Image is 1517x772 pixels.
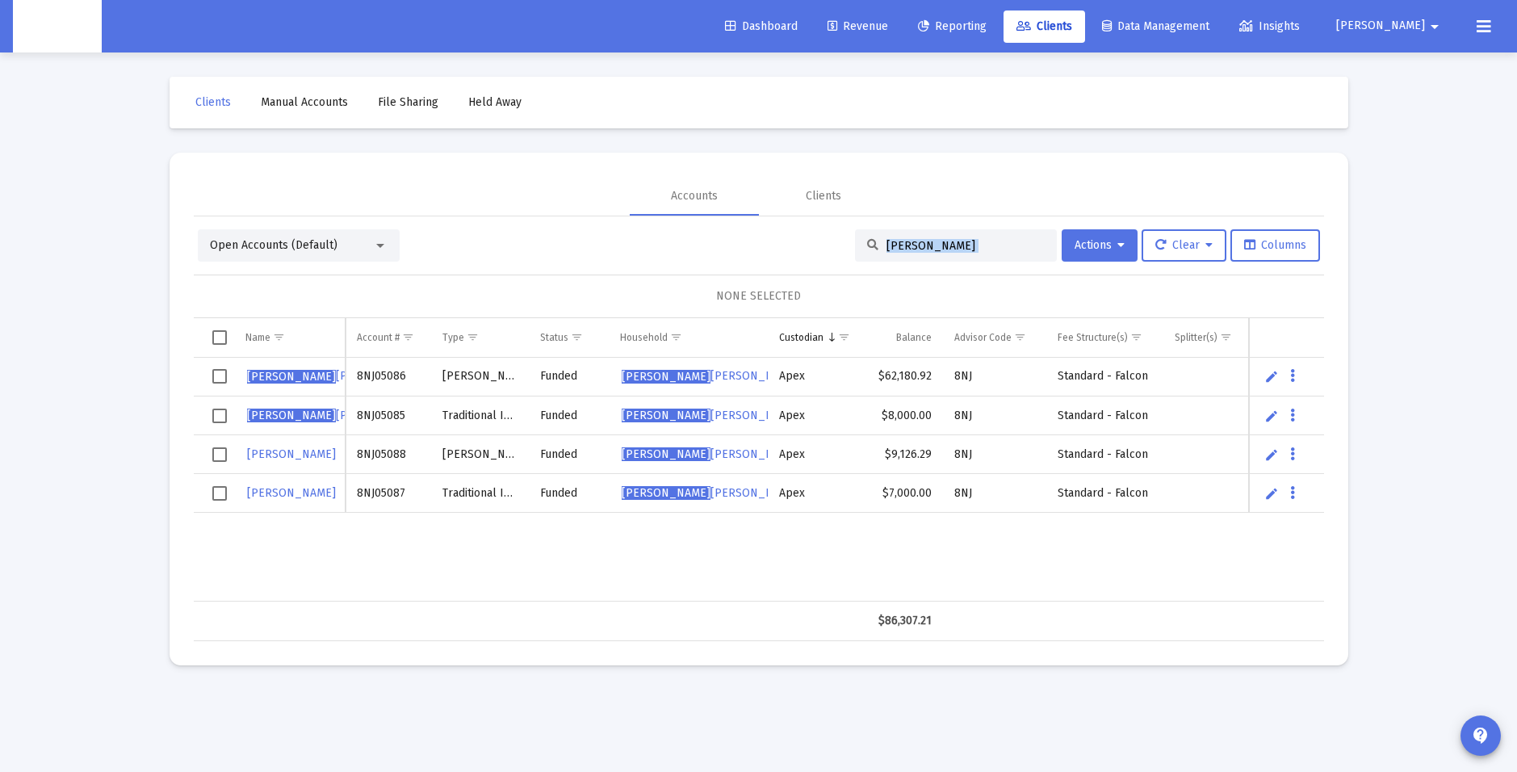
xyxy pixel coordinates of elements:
span: [PERSON_NAME] Household [622,369,858,383]
div: NONE SELECTED [207,288,1311,304]
td: Column Splitter(s) [1163,318,1262,357]
td: Column Fee Structure(s) [1046,318,1163,357]
a: Edit [1264,369,1279,384]
div: Balance [896,331,932,344]
span: [PERSON_NAME] [247,409,336,422]
a: [PERSON_NAME] [245,443,337,466]
span: Clear [1155,238,1213,252]
div: Funded [540,368,597,384]
span: Data Management [1102,19,1209,33]
div: Type [442,331,464,344]
td: Standard - Falcon [1046,358,1163,396]
td: $9,126.29 [866,435,943,474]
div: Funded [540,485,597,501]
span: File Sharing [378,95,438,109]
div: Accounts [671,188,718,204]
div: Splitter(s) [1175,331,1217,344]
div: Account # [357,331,400,344]
a: Edit [1264,409,1279,423]
a: File Sharing [365,86,451,119]
td: $62,180.92 [866,358,943,396]
a: [PERSON_NAME][PERSON_NAME] [245,404,426,428]
span: [PERSON_NAME] [622,370,710,384]
td: Standard - Falcon [1046,435,1163,474]
a: Held Away [455,86,534,119]
button: [PERSON_NAME] [1317,10,1464,42]
span: Show filter options for column 'Type' [467,331,479,343]
mat-icon: contact_support [1471,726,1490,745]
span: [PERSON_NAME] [247,369,425,383]
a: Data Management [1089,10,1222,43]
a: Clients [182,86,244,119]
span: Show filter options for column 'Household' [670,331,682,343]
td: [PERSON_NAME] [431,435,529,474]
a: Revenue [815,10,901,43]
span: [PERSON_NAME] [247,447,336,461]
span: Dashboard [725,19,798,33]
td: Column Account # [346,318,431,357]
td: Apex [768,396,866,435]
td: Traditional IRA [431,474,529,513]
div: Select row [212,486,227,501]
span: [PERSON_NAME] [622,447,710,461]
a: Clients [1004,10,1085,43]
span: [PERSON_NAME] [247,486,336,500]
span: Show filter options for column 'Custodian' [838,331,850,343]
div: Select all [212,330,227,345]
a: [PERSON_NAME][PERSON_NAME] Household [620,481,860,506]
div: Name [245,331,270,344]
a: [PERSON_NAME][PERSON_NAME] Household [620,364,860,388]
a: [PERSON_NAME][PERSON_NAME] [245,364,426,388]
td: Standard - Falcon [1046,474,1163,513]
span: [PERSON_NAME] [247,370,336,384]
a: Dashboard [712,10,811,43]
div: Clients [806,188,841,204]
td: [PERSON_NAME] [431,358,529,396]
td: Apex [768,358,866,396]
span: [PERSON_NAME] [1336,19,1425,33]
a: Edit [1264,486,1279,501]
mat-icon: arrow_drop_down [1425,10,1444,43]
td: 8NJ05087 [346,474,431,513]
span: Show filter options for column 'Status' [571,331,583,343]
a: Reporting [905,10,999,43]
div: Advisor Code [954,331,1012,344]
td: Apex [768,435,866,474]
div: Status [540,331,568,344]
td: 8NJ [943,396,1046,435]
div: Custodian [779,331,823,344]
span: [PERSON_NAME] [622,486,710,500]
div: Select row [212,447,227,462]
span: Insights [1239,19,1300,33]
td: Apex [768,474,866,513]
span: Show filter options for column 'Name' [273,331,285,343]
td: $8,000.00 [866,396,943,435]
td: 8NJ05085 [346,396,431,435]
div: Select row [212,409,227,423]
td: Column Custodian [768,318,866,357]
span: Show filter options for column 'Account #' [402,331,414,343]
td: Column Status [529,318,609,357]
span: Held Away [468,95,522,109]
div: Household [620,331,668,344]
td: Column Household [609,318,768,357]
td: Column Balance [866,318,943,357]
td: Column Advisor Code [943,318,1046,357]
a: [PERSON_NAME][PERSON_NAME] Household [620,443,860,467]
span: Manual Accounts [261,95,348,109]
div: $86,307.21 [878,613,932,629]
a: [PERSON_NAME] [245,481,337,505]
span: Show filter options for column 'Splitter(s)' [1220,331,1232,343]
input: Search [886,239,1045,253]
td: 8NJ05088 [346,435,431,474]
td: $7,000.00 [866,474,943,513]
span: [PERSON_NAME] Household [622,486,858,500]
td: 8NJ [943,435,1046,474]
span: Columns [1244,238,1306,252]
span: Show filter options for column 'Advisor Code' [1014,331,1026,343]
a: Edit [1264,447,1279,462]
td: 8NJ [943,358,1046,396]
div: Funded [540,408,597,424]
div: Select row [212,369,227,384]
td: 8NJ [943,474,1046,513]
